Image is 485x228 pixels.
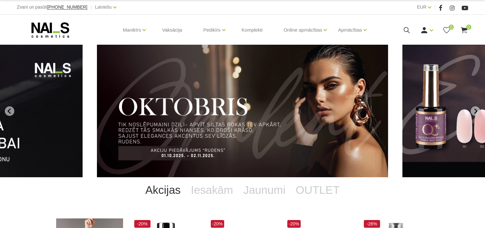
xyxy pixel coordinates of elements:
[443,26,451,34] a: 0
[460,26,468,34] a: 0
[466,25,471,30] span: 0
[97,45,388,177] li: 1 of 11
[95,3,112,11] a: Latviešu
[434,3,436,11] span: |
[283,17,322,43] a: Online apmācības
[134,220,151,228] span: -20%
[417,3,427,11] a: EUR
[47,5,87,10] a: [PHONE_NUMBER]
[449,25,454,30] span: 0
[287,220,301,228] span: -20%
[17,3,87,11] div: Zvani un pasūti
[471,106,480,116] button: Next slide
[290,177,345,203] a: OUTLET
[338,17,362,43] a: Apmācības
[237,15,268,45] a: Komplekti
[186,177,238,203] a: Iesakām
[5,106,14,116] button: Go to last slide
[211,220,224,228] span: -20%
[203,17,220,43] a: Pedikīrs
[91,3,92,11] span: |
[47,4,87,10] span: [PHONE_NUMBER]
[364,220,380,228] span: -26%
[123,17,141,43] a: Manikīrs
[157,15,187,45] a: Vaksācija
[140,177,186,203] a: Akcijas
[238,177,290,203] a: Jaunumi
